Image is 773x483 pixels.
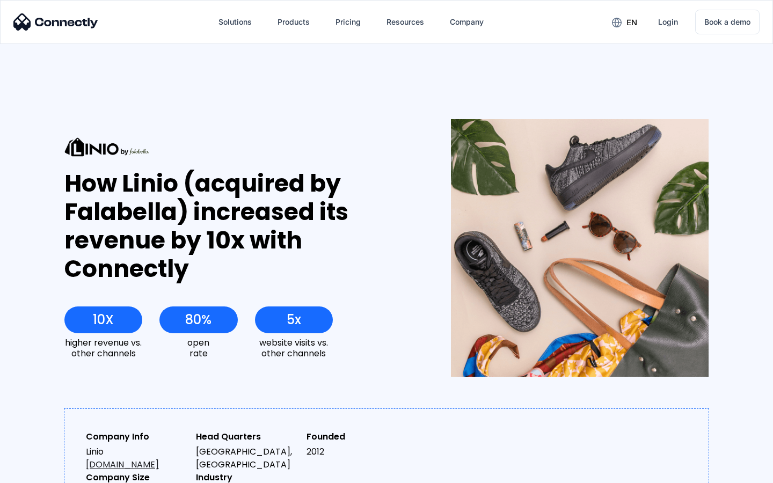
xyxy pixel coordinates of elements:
div: Linio [86,445,187,471]
div: 2012 [307,445,408,458]
div: How Linio (acquired by Falabella) increased its revenue by 10x with Connectly [64,170,412,283]
div: website visits vs. other channels [255,338,333,358]
a: [DOMAIN_NAME] [86,458,159,471]
div: higher revenue vs. other channels [64,338,142,358]
a: Book a demo [695,10,760,34]
div: Resources [386,14,424,30]
div: 5x [287,312,301,327]
div: Login [658,14,678,30]
div: Founded [307,430,408,443]
div: Company [450,14,484,30]
div: 10X [93,312,114,327]
a: Pricing [327,9,369,35]
div: 80% [185,312,212,327]
div: Head Quarters [196,430,297,443]
div: Company Info [86,430,187,443]
div: en [626,15,637,30]
aside: Language selected: English [11,464,64,479]
div: open rate [159,338,237,358]
div: [GEOGRAPHIC_DATA], [GEOGRAPHIC_DATA] [196,445,297,471]
a: Login [650,9,687,35]
div: Pricing [336,14,361,30]
div: Solutions [218,14,252,30]
ul: Language list [21,464,64,479]
img: Connectly Logo [13,13,98,31]
div: Products [278,14,310,30]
